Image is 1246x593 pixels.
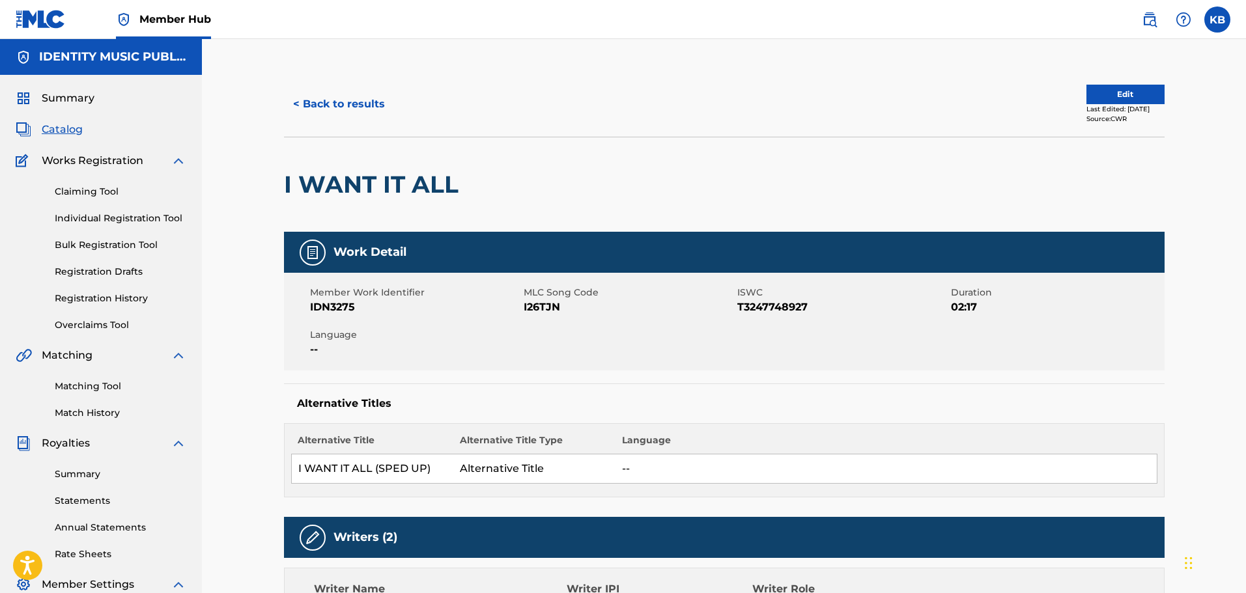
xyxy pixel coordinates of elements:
a: Registration History [55,292,186,305]
h5: IDENTITY MUSIC PUBLISHING [39,49,186,64]
a: Public Search [1137,7,1163,33]
img: Works Registration [16,153,33,169]
a: Claiming Tool [55,185,186,199]
button: < Back to results [284,88,394,120]
a: Bulk Registration Tool [55,238,186,252]
span: IDN3275 [310,299,520,315]
span: Catalog [42,122,83,137]
a: Rate Sheets [55,547,186,561]
span: Summary [42,90,94,106]
a: Matching Tool [55,379,186,393]
button: Edit [1086,85,1165,104]
iframe: Resource Center [1210,390,1246,495]
span: Member Work Identifier [310,286,520,299]
span: -- [310,342,520,357]
div: Source: CWR [1086,114,1165,124]
img: MLC Logo [16,10,66,29]
a: SummarySummary [16,90,94,106]
img: help [1176,12,1191,27]
span: MLC Song Code [524,286,734,299]
img: Member Settings [16,577,31,592]
img: Accounts [16,49,31,65]
a: Overclaims Tool [55,318,186,332]
a: CatalogCatalog [16,122,83,137]
img: expand [171,435,186,451]
img: Matching [16,348,32,363]
span: Member Hub [139,12,211,27]
a: Annual Statements [55,521,186,534]
th: Alternative Title Type [453,434,616,454]
img: expand [171,153,186,169]
h2: I WANT IT ALL [284,170,465,199]
a: Registration Drafts [55,265,186,279]
a: Statements [55,494,186,508]
div: Last Edited: [DATE] [1086,104,1165,114]
h5: Alternative Titles [297,397,1152,410]
span: ISWC [737,286,948,299]
img: Summary [16,90,31,106]
span: 02:17 [951,299,1161,315]
a: Summary [55,467,186,481]
div: User Menu [1204,7,1230,33]
span: T3247748927 [737,299,948,315]
iframe: Chat Widget [1181,531,1246,593]
img: Catalog [16,122,31,137]
span: Duration [951,286,1161,299]
span: Member Settings [42,577,134,592]
h5: Writers (2) [333,530,397,545]
td: Alternative Title [453,454,616,484]
div: Help [1170,7,1196,33]
img: Royalties [16,435,31,451]
th: Alternative Title [291,434,453,454]
img: Writers [305,530,320,545]
td: -- [616,454,1157,484]
td: I WANT IT ALL (SPED UP) [291,454,453,484]
img: expand [171,348,186,363]
span: Royalties [42,435,90,451]
span: Matching [42,348,92,363]
th: Language [616,434,1157,454]
a: Match History [55,406,186,420]
img: Top Rightsholder [116,12,132,27]
span: Language [310,328,520,342]
a: Individual Registration Tool [55,212,186,225]
img: expand [171,577,186,592]
img: search [1142,12,1157,27]
img: Work Detail [305,245,320,260]
div: Drag [1185,544,1193,583]
span: Works Registration [42,153,143,169]
span: I26TJN [524,299,734,315]
h5: Work Detail [333,245,406,260]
